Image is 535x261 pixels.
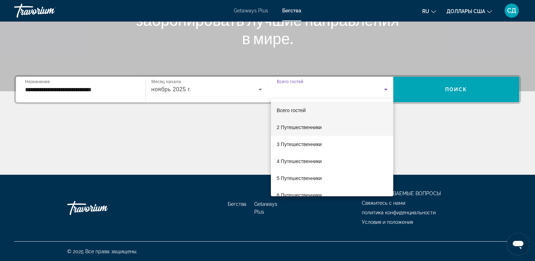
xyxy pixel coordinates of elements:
iframe: Кнопка запуска окна обмена сообщениями [507,233,529,255]
font: 4 Путешественники [277,158,322,164]
font: 6 Путешественники [277,192,322,198]
font: 5 Путешественники [277,175,322,181]
font: 2 Путешественники [277,124,322,130]
span: Всего гостей [277,108,306,113]
font: 3 Путешественники [277,141,322,147]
